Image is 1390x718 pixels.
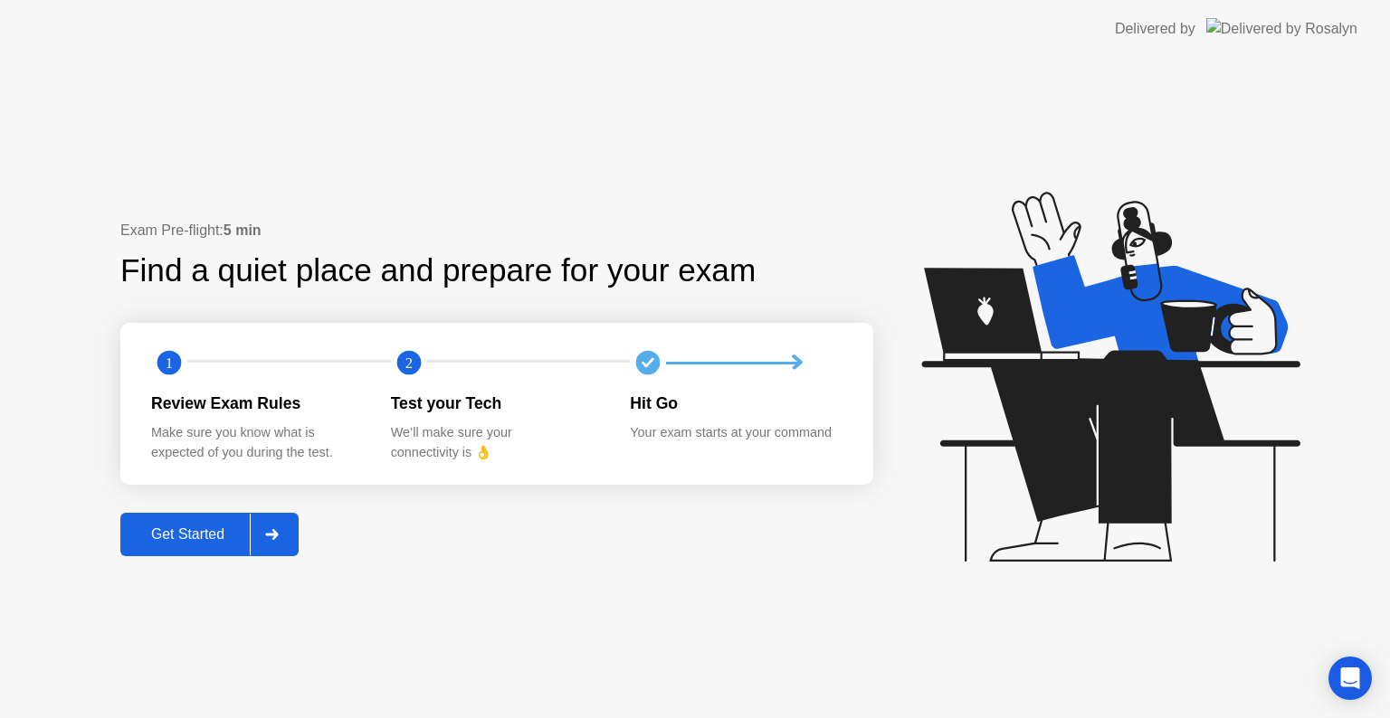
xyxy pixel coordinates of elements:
[1206,18,1357,39] img: Delivered by Rosalyn
[630,423,841,443] div: Your exam starts at your command
[391,392,602,415] div: Test your Tech
[120,513,299,556] button: Get Started
[224,222,262,238] b: 5 min
[126,526,250,543] div: Get Started
[391,423,602,462] div: We’ll make sure your connectivity is 👌
[151,392,362,415] div: Review Exam Rules
[120,220,873,241] div: Exam Pre-flight:
[1115,18,1195,40] div: Delivered by
[151,423,362,462] div: Make sure you know what is expected of you during the test.
[120,247,758,295] div: Find a quiet place and prepare for your exam
[166,354,173,372] text: 1
[1328,657,1372,700] div: Open Intercom Messenger
[405,354,413,372] text: 2
[630,392,841,415] div: Hit Go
